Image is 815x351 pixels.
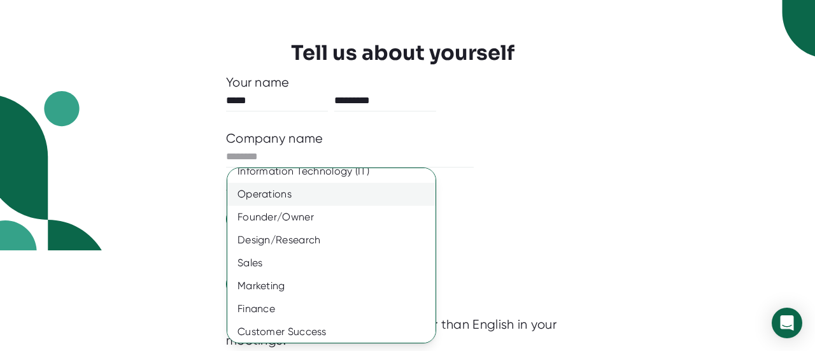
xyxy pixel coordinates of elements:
div: Marketing [227,275,445,297]
div: Customer Success [227,320,445,343]
div: Sales [227,252,445,275]
div: Finance [227,297,445,320]
div: Open Intercom Messenger [772,308,802,338]
div: Operations [227,183,445,206]
div: Founder/Owner [227,206,445,229]
div: Information Technology (IT) [227,160,445,183]
div: Design/Research [227,229,445,252]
